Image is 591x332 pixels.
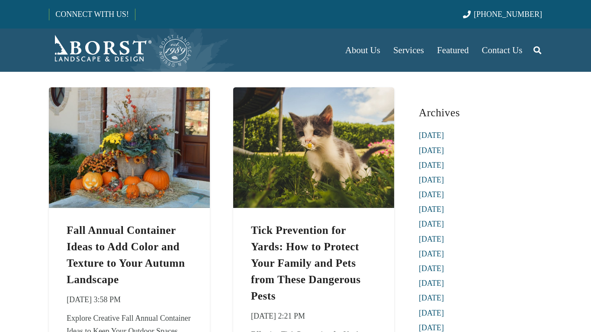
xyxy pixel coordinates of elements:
[482,45,523,55] span: Contact Us
[233,89,394,98] a: Tick Prevention for Yards: How to Protect Your Family and Pets from These Dangerous Pests
[437,45,469,55] span: Featured
[419,309,444,317] a: [DATE]
[529,39,546,61] a: Search
[49,87,210,208] img: Fall annual flower container showcasing ornmental cabbage and mums surrounded by orange pumpkins ...
[419,103,542,122] h3: Archives
[419,249,444,258] a: [DATE]
[474,10,542,19] span: [PHONE_NUMBER]
[419,323,444,332] a: [DATE]
[419,235,444,243] a: [DATE]
[67,293,121,306] time: 6 October 2025 at 15:58:39 America/New_York
[49,33,193,67] a: Borst-Logo
[387,29,430,72] a: Services
[419,279,444,287] a: [DATE]
[49,4,135,25] a: CONNECT WITH US!
[419,131,444,140] a: [DATE]
[49,89,210,98] a: Fall Annual Container Ideas to Add Color and Texture to Your Autumn Landscape
[419,294,444,302] a: [DATE]
[475,29,529,72] a: Contact Us
[419,205,444,214] a: [DATE]
[419,146,444,155] a: [DATE]
[345,45,380,55] span: About Us
[419,220,444,228] a: [DATE]
[393,45,424,55] span: Services
[251,310,305,322] time: 2 October 2025 at 14:21:57 America/New_York
[251,224,361,301] a: Tick Prevention for Yards: How to Protect Your Family and Pets from These Dangerous Pests
[419,264,444,273] a: [DATE]
[419,190,444,199] a: [DATE]
[339,29,387,72] a: About Us
[67,224,185,285] a: Fall Annual Container Ideas to Add Color and Texture to Your Autumn Landscape
[430,29,475,72] a: Featured
[419,161,444,169] a: [DATE]
[419,176,444,184] a: [DATE]
[233,87,394,208] img: Small gray and white kitten in lush grass sniffing a white flower to emphasize the need for safe ...
[463,10,542,19] a: [PHONE_NUMBER]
